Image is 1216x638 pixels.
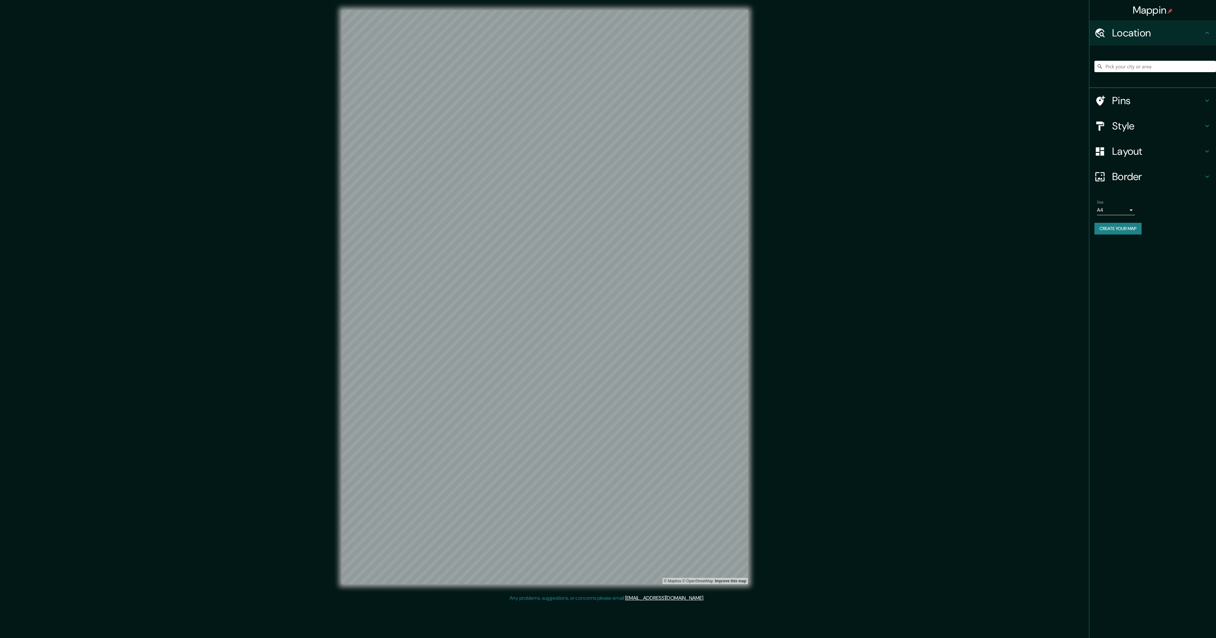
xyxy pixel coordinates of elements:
label: Size [1097,200,1104,205]
button: Create your map [1094,223,1142,235]
a: Map feedback [715,579,746,583]
a: OpenStreetMap [682,579,713,583]
div: Style [1089,113,1216,139]
a: [EMAIL_ADDRESS][DOMAIN_NAME] [625,595,703,601]
div: Border [1089,164,1216,189]
div: A4 [1097,205,1135,215]
h4: Style [1112,120,1203,132]
canvas: Map [342,10,748,584]
h4: Mappin [1133,4,1173,16]
iframe: Help widget launcher [1160,613,1209,631]
input: Pick your city or area [1094,61,1216,72]
div: . [705,594,706,602]
a: Mapbox [664,579,681,583]
p: Any problems, suggestions, or concerns please email . [510,594,704,602]
img: pin-icon.png [1168,9,1173,14]
div: Layout [1089,139,1216,164]
h4: Layout [1112,145,1203,158]
div: Pins [1089,88,1216,113]
h4: Location [1112,27,1203,39]
div: . [704,594,705,602]
div: Location [1089,20,1216,46]
h4: Border [1112,170,1203,183]
h4: Pins [1112,94,1203,107]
